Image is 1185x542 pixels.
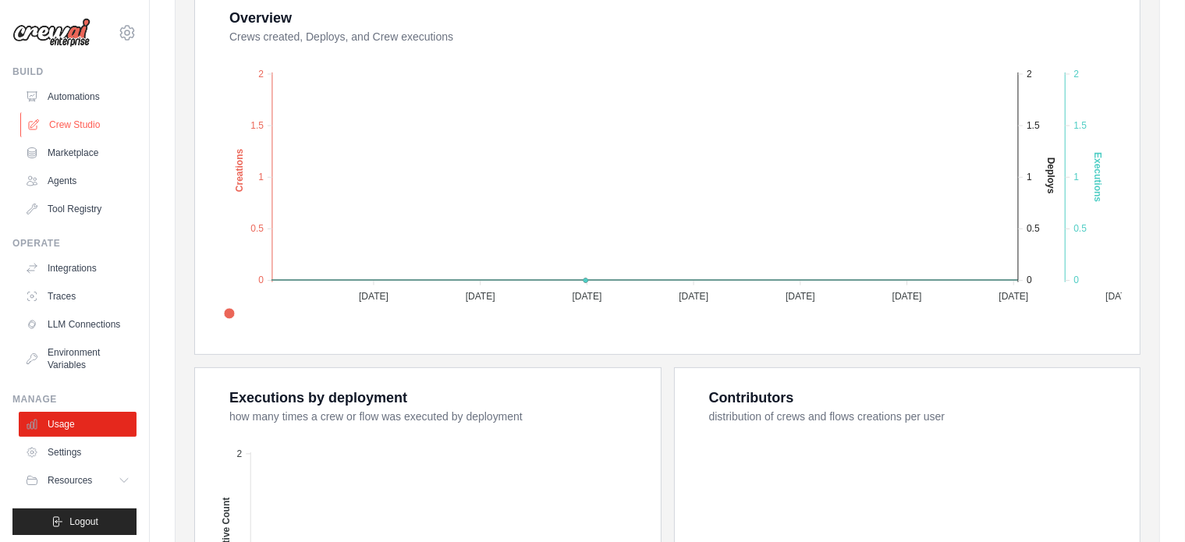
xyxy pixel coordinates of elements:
tspan: [DATE] [573,290,602,301]
button: Resources [19,468,137,493]
tspan: [DATE] [359,290,388,301]
tspan: 0.5 [1073,223,1087,234]
button: Logout [12,508,137,535]
tspan: 0 [1027,275,1032,285]
a: Agents [19,168,137,193]
tspan: 2 [1073,68,1079,79]
a: Usage [19,412,137,437]
div: Operate [12,237,137,250]
span: Logout [69,515,98,528]
div: Build [12,66,137,78]
tspan: 1 [1073,172,1079,182]
tspan: 2 [258,68,264,79]
tspan: 1.5 [1027,119,1040,130]
span: Resources [48,474,92,487]
a: Tool Registry [19,197,137,221]
a: LLM Connections [19,312,137,337]
a: Integrations [19,256,137,281]
img: Logo [12,18,90,48]
tspan: 1 [1027,172,1032,182]
div: Contributors [709,387,794,409]
tspan: [DATE] [786,290,815,301]
a: Marketplace [19,140,137,165]
tspan: [DATE] [466,290,495,301]
tspan: 1.5 [250,119,264,130]
tspan: [DATE] [679,290,708,301]
div: Manage [12,393,137,406]
div: Executions by deployment [229,387,407,409]
a: Crew Studio [20,112,138,137]
a: Traces [19,284,137,309]
tspan: [DATE] [1105,290,1135,301]
dt: how many times a crew or flow was executed by deployment [229,409,642,424]
text: Executions [1092,152,1103,202]
tspan: 1.5 [1073,119,1087,130]
text: Deploys [1045,157,1056,193]
a: Automations [19,84,137,109]
tspan: 0 [1073,275,1079,285]
div: Overview [229,7,292,29]
tspan: 0 [258,275,264,285]
tspan: 0.5 [250,223,264,234]
dt: Crews created, Deploys, and Crew executions [229,29,1121,44]
tspan: 2 [237,448,243,459]
tspan: 2 [1027,68,1032,79]
tspan: [DATE] [999,290,1029,301]
dt: distribution of crews and flows creations per user [709,409,1122,424]
a: Environment Variables [19,340,137,377]
tspan: 1 [258,172,264,182]
a: Settings [19,440,137,465]
tspan: 0.5 [1027,223,1040,234]
text: Creations [234,148,245,192]
tspan: [DATE] [892,290,922,301]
